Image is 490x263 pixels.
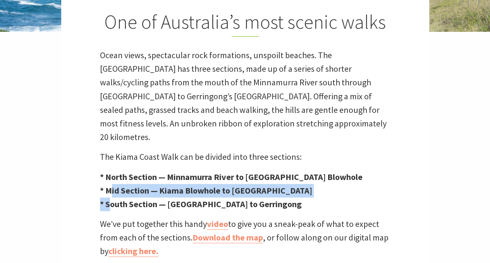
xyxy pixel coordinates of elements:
[100,10,390,37] h2: One of Australia’s most scenic walks
[100,217,390,258] p: We’ve put together this handy to give you a sneak-peak of what to expect from each of the section...
[207,218,228,230] a: video
[100,48,390,144] p: Ocean views, spectacular rock formations, unspoilt beaches. The [GEOGRAPHIC_DATA] has three secti...
[193,232,263,243] a: Download the map
[100,199,302,209] strong: * South Section — [GEOGRAPHIC_DATA] to Gerringong
[100,171,363,182] strong: * North Section — Minnamurra River to [GEOGRAPHIC_DATA] Blowhole
[108,246,158,257] a: clicking here.
[100,185,312,196] strong: * Mid Section — Kiama Blowhole to [GEOGRAPHIC_DATA]
[100,150,390,164] p: The Kiama Coast Walk can be divided into three sections:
